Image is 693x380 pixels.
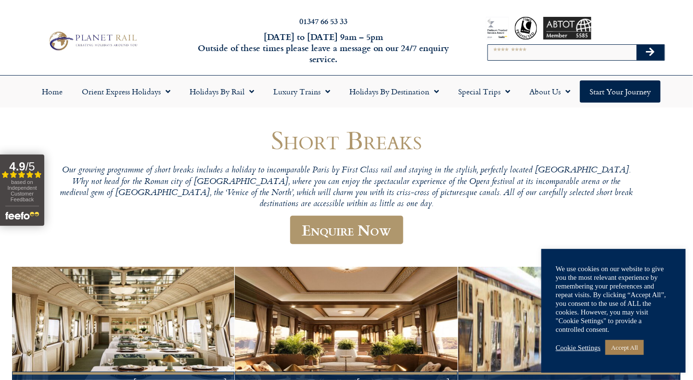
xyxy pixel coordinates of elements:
[72,80,180,103] a: Orient Express Holidays
[580,80,661,103] a: Start your Journey
[556,343,601,352] a: Cookie Settings
[58,126,635,154] h1: Short Breaks
[264,80,340,103] a: Luxury Trains
[556,264,671,334] div: We use cookies on our website to give you the most relevant experience by remembering your prefer...
[299,15,347,26] a: 01347 66 53 33
[5,80,688,103] nav: Menu
[637,45,665,60] button: Search
[449,80,520,103] a: Special Trips
[32,80,72,103] a: Home
[520,80,580,103] a: About Us
[180,80,264,103] a: Holidays by Rail
[45,29,140,52] img: Planet Rail Train Holidays Logo
[290,216,403,244] a: Enquire Now
[187,31,460,65] h6: [DATE] to [DATE] 9am – 5pm Outside of these times please leave a message on our 24/7 enquiry serv...
[58,165,635,210] p: Our growing programme of short breaks includes a holiday to incomparable Paris by First Class rai...
[605,340,644,355] a: Accept All
[340,80,449,103] a: Holidays by Destination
